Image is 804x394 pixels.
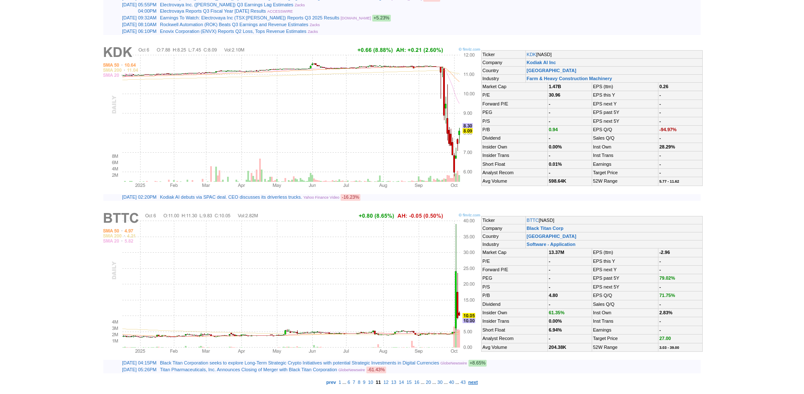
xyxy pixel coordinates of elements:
[659,110,661,115] b: -
[482,168,548,177] td: Analyst Recom
[482,291,548,300] td: P/B
[659,327,661,332] b: -
[482,283,548,291] td: P/S
[374,378,382,386] a: 11
[308,30,318,34] span: Zacks
[482,248,548,257] td: Market Cap
[659,275,675,281] span: 79.02%
[592,326,658,334] td: Earnings
[482,143,548,151] td: Insider Own
[352,378,357,386] a: 7
[482,67,526,75] td: Country
[326,380,336,385] b: prev
[482,177,548,186] td: Avg Volume
[527,242,576,247] a: Software - Application
[659,293,675,298] span: 71.75%
[103,2,158,8] td: [DATE] 05:55PM
[549,92,560,97] b: 30.96
[527,76,612,81] a: Farm & Heavy Construction Machinery
[160,360,439,365] a: Black Titan Corporation seeks to explore Long-Term Strategic Crypto Initiatives with potential St...
[659,162,661,167] b: -
[549,284,550,289] b: -
[527,52,536,57] a: KDK
[482,317,548,326] td: Insider Trans
[310,23,320,27] span: Zacks
[101,379,703,386] td: ... ... ... ... ...
[659,127,677,132] span: -94.97%
[103,194,158,201] td: [DATE] 02:20PM
[103,367,158,373] td: [DATE] 05:26PM
[549,327,562,332] b: 6.94%
[482,108,548,117] td: PEG
[525,51,702,59] td: [NASD]
[592,248,658,257] td: EPS (ttm)
[482,335,548,343] td: Analyst Recom
[592,108,658,117] td: EPS past 5Y
[160,22,309,27] a: Rockwell Automation (ROK) Beats Q3 Earnings and Revenue Estimates
[338,368,365,372] span: GlobeNewswire
[549,318,562,324] b: 0.00%
[592,100,658,108] td: EPS next Y
[337,378,342,386] a: 1
[372,15,391,22] span: +5.23%
[441,361,467,365] span: GlobeNewswire
[341,194,360,201] span: -16.23%
[527,60,556,65] a: Kodiak AI Inc
[592,143,658,151] td: Inst Own
[592,160,658,168] td: Earnings
[482,59,526,67] td: Company
[482,266,548,274] td: Forward P/E
[482,51,526,59] td: Ticker
[295,3,305,7] span: Zacks
[357,378,362,386] a: 8
[325,378,337,386] a: prev
[549,302,550,307] b: -
[659,170,661,175] b: -
[103,360,158,367] td: [DATE] 04:15PM
[592,274,658,283] td: EPS past 5Y
[482,117,548,125] td: P/S
[482,216,526,224] td: Ticker
[592,168,658,177] td: Target Price
[659,250,670,255] b: -2.96
[390,378,398,386] a: 13
[160,2,293,7] a: Electrovaya Inc. ([PERSON_NAME]) Q3 Earnings Lag Estimates
[482,232,526,240] td: Country
[592,117,658,125] td: EPS next 5Y
[405,378,413,386] a: 15
[549,119,550,124] b: -
[549,336,550,341] b: -
[659,119,661,124] b: -
[160,29,306,34] a: Enovix Corporation (ENVX) Reports Q2 Loss, Tops Revenue Estimates
[362,378,367,386] a: 9
[448,378,455,386] a: 40
[482,274,548,283] td: PEG
[549,345,566,350] b: 204.38K
[527,218,539,223] a: BTTC
[527,68,577,73] a: [GEOGRAPHIC_DATA]
[592,257,658,265] td: EPS this Y
[482,308,548,317] td: Insider Own
[482,224,526,232] td: Company
[341,16,371,20] span: [DOMAIN_NAME]
[459,378,467,386] a: 43
[592,317,658,326] td: Inst Trans
[482,257,548,265] td: P/E
[659,153,661,158] b: -
[592,83,658,91] td: EPS (ttm)
[549,110,550,115] b: -
[482,75,526,83] td: Industry
[160,367,337,372] a: Titan Pharmaceuticals, Inc. Announces Closing of Merger with Black Titan Corporation
[160,8,266,13] a: Electrovaya Reports Q3 Fiscal Year [DATE] Results
[659,318,661,324] b: -
[659,284,661,289] b: -
[549,275,550,281] b: -
[659,259,661,264] b: -
[267,9,293,13] span: ACCESSWIRE
[592,343,658,351] td: 52W Range
[549,153,550,158] b: -
[659,302,661,307] b: -
[549,135,550,140] b: -
[482,240,526,248] td: Industry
